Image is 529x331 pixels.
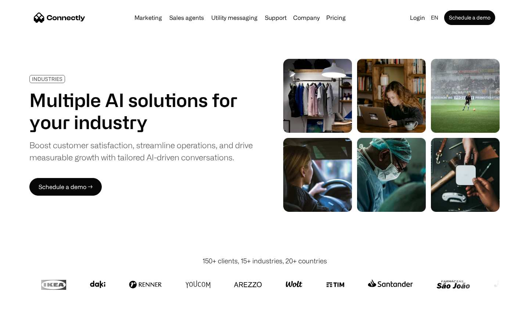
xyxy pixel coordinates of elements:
a: Schedule a demo [444,10,495,25]
a: Pricing [323,15,349,21]
div: INDUSTRIES [32,76,62,82]
div: Company [293,13,320,23]
a: Utility messaging [208,15,260,21]
a: Sales agents [166,15,207,21]
div: 150+ clients, 15+ industries, 20+ countries [202,256,327,266]
aside: Language selected: English [7,317,44,328]
a: Login [407,13,428,23]
a: Schedule a demo → [29,178,102,196]
div: Boost customer satisfaction, streamline operations, and drive measurable growth with tailored AI-... [29,139,253,163]
a: Marketing [132,15,165,21]
a: Support [262,15,289,21]
ul: Language list [15,318,44,328]
h1: Multiple AI solutions for your industry [29,89,253,133]
div: en [431,13,438,23]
